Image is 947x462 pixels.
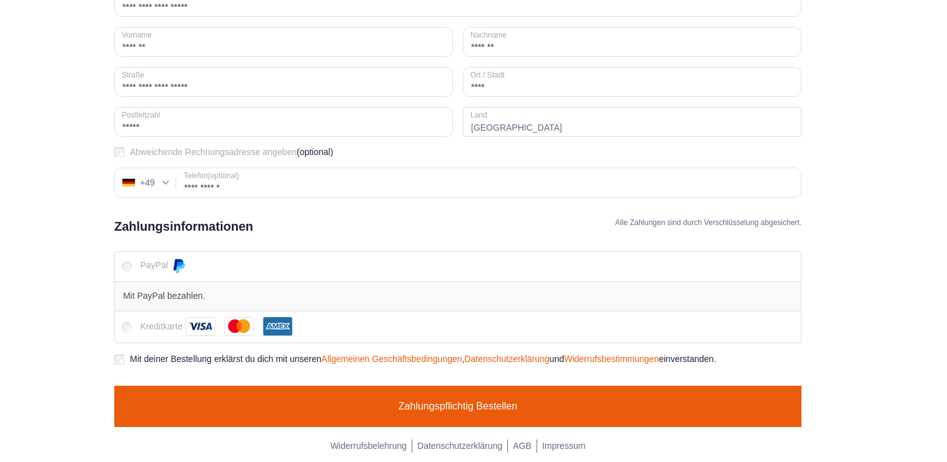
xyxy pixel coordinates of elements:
[114,147,124,157] input: Abweichende Rechnungsadresse angeben(optional)
[263,317,292,336] img: American Express
[141,260,189,270] label: PayPal
[330,439,407,453] a: Widerrufsbelehrung
[224,317,254,336] img: Mastercard
[297,147,333,158] span: (optional)
[615,217,801,228] h4: Alle Zahlungen sind durch Verschlüsselung abgesichert.
[123,289,793,303] p: Mit PayPal bezahlen.
[114,354,124,364] input: Mit deiner Bestellung erklärst du dich mit unserenAllgemeinen Geschäftsbedingungen,Datenschutzerk...
[542,439,585,453] a: Impressum
[171,258,186,273] img: PayPal
[186,317,216,336] img: Visa
[417,439,502,453] a: Datenschutzerklärung
[463,107,801,137] strong: [GEOGRAPHIC_DATA]
[115,168,176,197] div: Germany (Deutschland): +49
[140,178,155,187] div: +49
[130,354,716,364] span: Mit deiner Bestellung erklärst du dich mit unseren , und einverstanden.
[513,439,532,453] a: AGB
[464,354,549,364] a: Datenschutzerklärung
[322,354,462,364] a: Allgemeinen Geschäftsbedingungen
[141,321,296,331] label: Kreditkarte
[114,386,801,427] button: Zahlungspflichtig bestellen
[114,217,253,236] h2: Zahlungsinformationen
[114,147,801,158] label: Abweichende Rechnungsadresse angeben
[564,354,659,364] a: Widerrufsbestimmungen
